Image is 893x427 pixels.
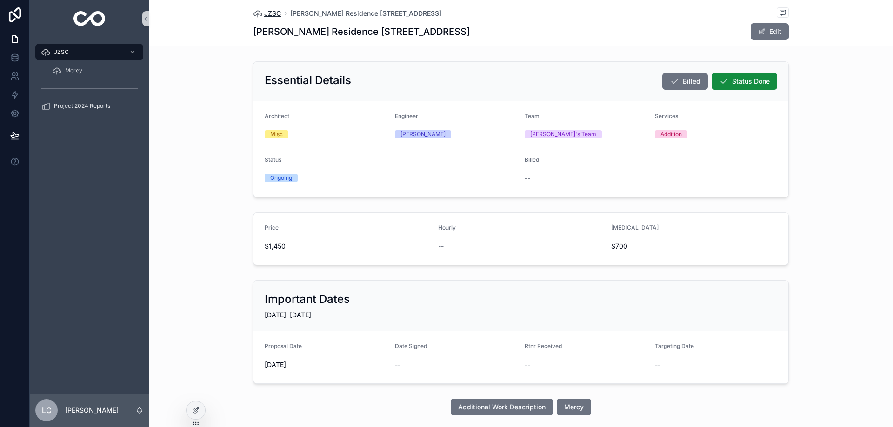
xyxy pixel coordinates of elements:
button: Edit [751,23,789,40]
span: -- [395,360,400,369]
span: [DATE] [265,360,387,369]
span: Engineer [395,112,418,119]
p: [PERSON_NAME] [65,406,119,415]
h2: Essential Details [265,73,351,88]
div: Misc [270,130,283,138]
span: -- [525,360,530,369]
div: [PERSON_NAME]'s Team [530,130,596,138]
span: $700 [611,242,734,251]
span: Mercy [65,67,82,74]
span: LC [42,405,52,416]
div: [PERSON_NAME] [400,130,446,138]
span: Mercy [564,402,584,412]
a: Mercy [47,62,143,79]
h1: [PERSON_NAME] Residence [STREET_ADDRESS] [253,25,470,38]
span: Date Signed [395,342,427,349]
button: Mercy [557,399,591,415]
div: Addition [660,130,682,138]
button: Additional Work Description [451,399,553,415]
div: Ongoing [270,174,292,182]
a: JZSC [253,9,281,18]
span: Hourly [438,224,456,231]
span: Team [525,112,540,119]
span: Billed [525,156,539,163]
h2: Important Dates [265,292,350,307]
span: Rtnr Received [525,342,562,349]
span: Targeting Date [655,342,694,349]
span: JZSC [264,9,281,18]
span: Status Done [732,77,770,86]
span: Price [265,224,279,231]
a: Project 2024 Reports [35,98,143,114]
span: [DATE]: [DATE] [265,311,311,319]
button: Billed [662,73,708,90]
span: Project 2024 Reports [54,102,110,110]
span: $1,450 [265,242,431,251]
span: Additional Work Description [458,402,546,412]
span: Services [655,112,678,119]
span: [MEDICAL_DATA] [611,224,659,231]
a: JZSC [35,44,143,60]
span: Billed [683,77,700,86]
div: scrollable content [30,37,149,126]
span: Status [265,156,281,163]
span: -- [438,242,444,251]
a: [PERSON_NAME] Residence [STREET_ADDRESS] [290,9,441,18]
button: Status Done [712,73,777,90]
span: Architect [265,112,289,119]
span: Proposal Date [265,342,302,349]
span: JZSC [54,48,69,56]
span: -- [655,360,660,369]
img: App logo [73,11,106,26]
span: -- [525,174,530,183]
